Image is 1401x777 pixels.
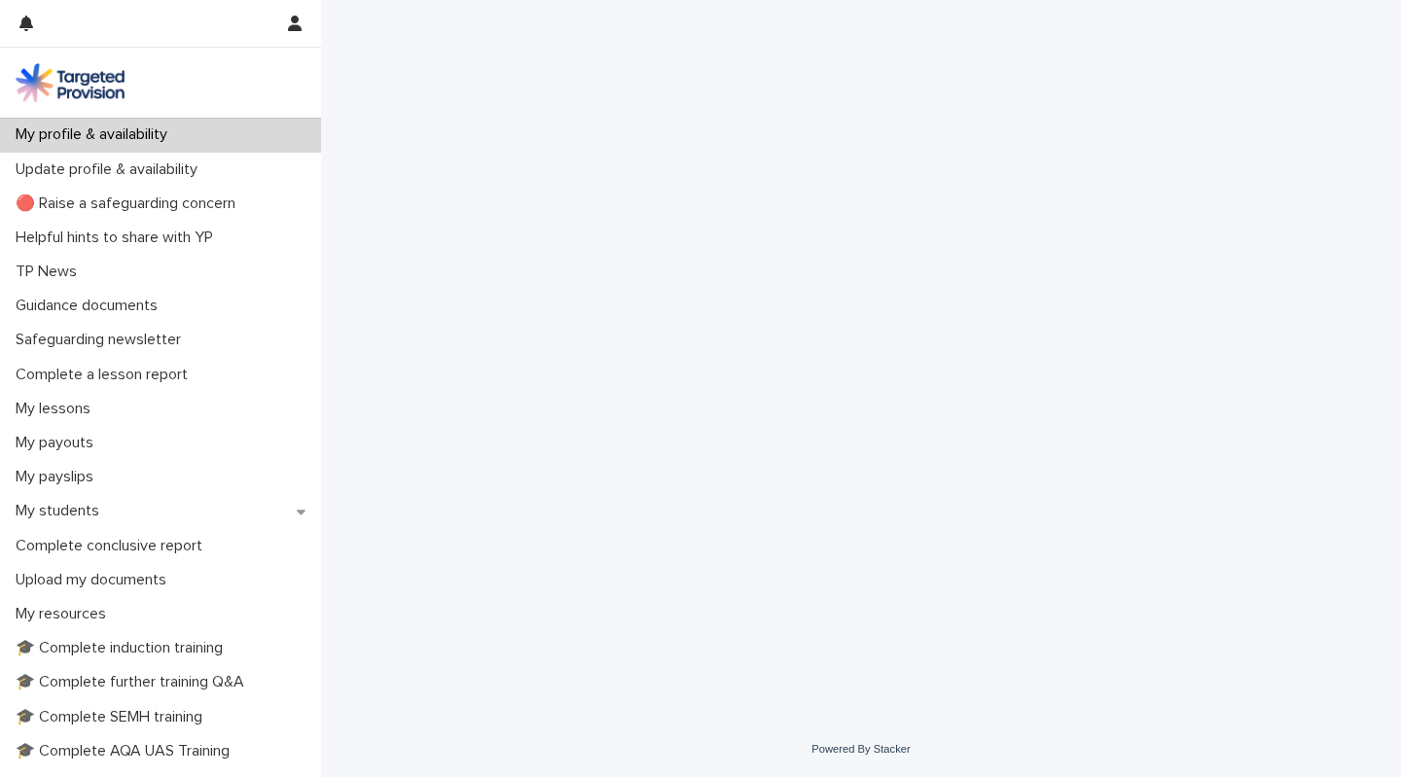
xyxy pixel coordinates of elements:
img: M5nRWzHhSzIhMunXDL62 [16,63,125,102]
p: My payouts [8,434,109,452]
p: Safeguarding newsletter [8,331,197,349]
p: Guidance documents [8,297,173,315]
p: My lessons [8,400,106,418]
p: Helpful hints to share with YP [8,229,229,247]
p: My profile & availability [8,125,183,144]
p: Upload my documents [8,571,182,589]
p: 🎓 Complete AQA UAS Training [8,742,245,760]
p: My payslips [8,468,109,486]
p: TP News [8,263,92,281]
p: 🎓 Complete SEMH training [8,708,218,726]
p: 🎓 Complete induction training [8,639,238,657]
p: Complete conclusive report [8,537,218,555]
p: 🔴 Raise a safeguarding concern [8,194,251,213]
p: 🎓 Complete further training Q&A [8,673,260,691]
p: Update profile & availability [8,160,213,179]
a: Powered By Stacker [811,743,910,755]
p: My resources [8,605,122,623]
p: Complete a lesson report [8,366,203,384]
p: My students [8,502,115,520]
